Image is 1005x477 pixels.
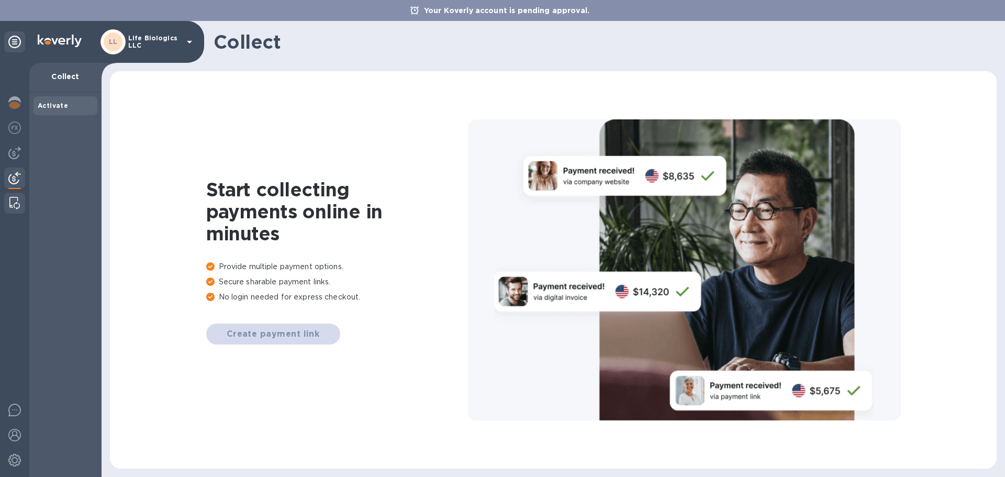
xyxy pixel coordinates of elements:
[214,31,988,53] h1: Collect
[206,292,468,303] p: No login needed for express checkout.
[38,102,68,109] b: Activate
[206,276,468,287] p: Secure sharable payment links.
[109,38,118,46] b: LL
[419,5,595,16] p: Your Koverly account is pending approval.
[38,71,93,82] p: Collect
[38,35,82,47] img: Logo
[4,31,25,52] div: Unpin categories
[206,179,468,245] h1: Start collecting payments online in minutes
[128,35,181,49] p: Life Biologics LLC
[8,121,21,134] img: Foreign exchange
[206,261,468,272] p: Provide multiple payment options.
